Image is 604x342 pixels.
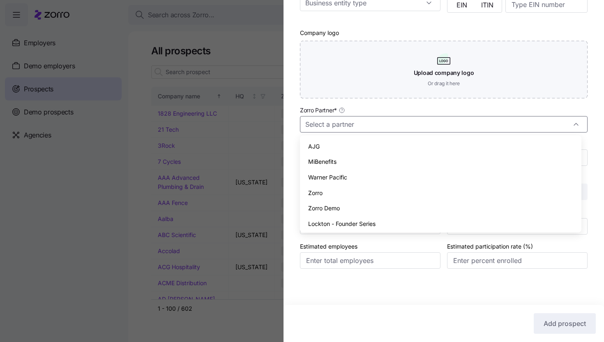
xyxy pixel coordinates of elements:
span: Lockton - Founder Series [308,219,376,228]
span: Zorro Demo [308,204,340,213]
input: Enter total employees [300,252,440,269]
span: MiBenefits [308,157,337,166]
label: Company logo [300,28,339,37]
input: Select a partner [300,116,588,133]
button: Add prospect [534,313,596,334]
span: EIN [456,2,467,8]
span: Zorro [308,188,323,198]
span: ITIN [481,2,493,8]
label: Estimated employees [300,242,357,251]
span: Zorro Partner * [300,106,337,114]
span: Warner Pacific [308,173,347,182]
span: AJG [308,142,320,151]
span: Add prospect [544,319,586,328]
input: Enter percent enrolled [447,252,588,269]
label: Estimated participation rate (%) [447,242,533,251]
